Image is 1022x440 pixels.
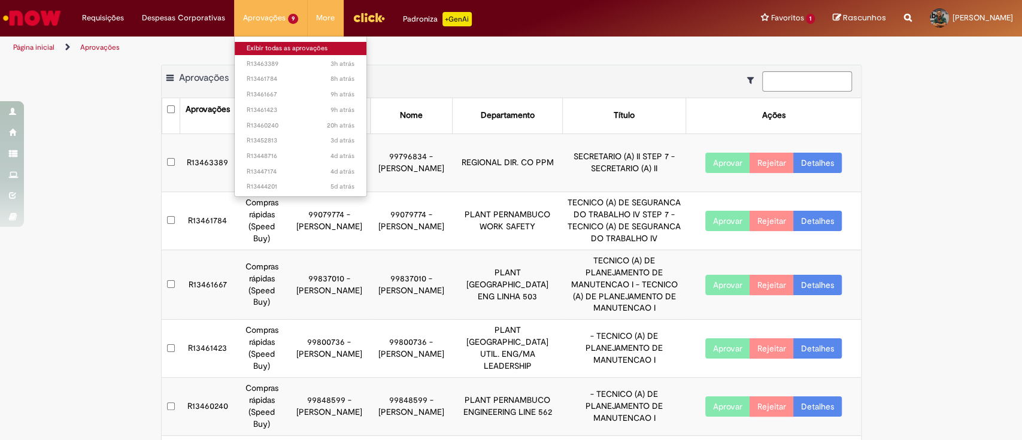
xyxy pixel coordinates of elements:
a: Página inicial [13,43,54,52]
span: 9 [288,14,298,24]
a: Detalhes [793,396,842,417]
time: 27/08/2025 14:35:18 [330,136,354,145]
span: R13452813 [247,136,354,145]
span: 20h atrás [327,121,354,130]
td: 99796834 - [PERSON_NAME] [370,133,452,192]
td: TECNICO (A) DE SEGURANCA DO TRABALHO IV STEP 7 - TECNICO (A) DE SEGURANCA DO TRABALHO IV [563,192,686,250]
a: Aberto R13461667 : [235,88,366,101]
span: Favoritos [771,12,803,24]
img: ServiceNow [1,6,63,30]
button: Aprovar [705,153,750,173]
td: R13461784 [180,192,235,250]
a: Aberto R13448716 : [235,150,366,163]
div: Padroniza [403,12,472,26]
button: Rejeitar [750,153,794,173]
td: 99837010 - [PERSON_NAME] [370,250,452,320]
span: R13463389 [247,59,354,69]
td: SECRETARIO (A) II STEP 7 - SECRETARIO (A) II [563,133,686,192]
button: Aprovar [705,338,750,359]
th: Aprovações [180,98,235,133]
span: Rascunhos [843,12,886,23]
td: 99800736 - [PERSON_NAME] [370,320,452,378]
td: R13461423 [180,320,235,378]
a: Aberto R13452813 : [235,134,366,147]
span: Aprovações [179,72,229,84]
td: - TECNICO (A) DE PLANEJAMENTO DE MANUTENCAO I [563,378,686,436]
a: Aberto R13460240 : [235,119,366,132]
td: R13461667 [180,250,235,320]
td: Compras rápidas (Speed Buy) [235,250,289,320]
td: REGIONAL DIR. CO PPM [452,133,563,192]
td: Compras rápidas (Speed Buy) [235,378,289,436]
td: PLANT PERNAMBUCO WORK SAFETY [452,192,563,250]
button: Rejeitar [750,396,794,417]
td: TECNICO (A) DE PLANEJAMENTO DE MANUTENCAO I - TECNICO (A) DE PLANEJAMENTO DE MANUTENCAO I [563,250,686,320]
a: Aberto R13461784 : [235,72,366,86]
a: Detalhes [793,275,842,295]
td: PLANT [GEOGRAPHIC_DATA] UTIL. ENG/MA LEADERSHIP [452,320,563,378]
a: Aberto R13444201 : [235,180,366,193]
button: Aprovar [705,275,750,295]
div: Título [614,110,635,122]
a: Detalhes [793,338,842,359]
button: Aprovar [705,396,750,417]
span: Despesas Corporativas [142,12,225,24]
span: R13461667 [247,90,354,99]
span: [PERSON_NAME] [953,13,1013,23]
span: Requisições [82,12,124,24]
a: Aprovações [80,43,120,52]
div: Aprovações [186,104,230,116]
button: Aprovar [705,211,750,231]
span: 8h atrás [330,74,354,83]
time: 29/08/2025 10:55:58 [330,90,354,99]
td: PLANT [GEOGRAPHIC_DATA] ENG LINHA 503 [452,250,563,320]
span: 9h atrás [330,90,354,99]
time: 29/08/2025 16:19:28 [330,59,354,68]
span: Aprovações [243,12,286,24]
time: 28/08/2025 23:47:52 [327,121,354,130]
span: R13461784 [247,74,354,84]
td: PLANT PERNAMBUCO ENGINEERING LINE 562 [452,378,563,436]
span: R13447174 [247,167,354,177]
td: Compras rápidas (Speed Buy) [235,320,289,378]
a: Detalhes [793,211,842,231]
button: Rejeitar [750,338,794,359]
time: 25/08/2025 13:13:42 [330,182,354,191]
a: Aberto R13447174 : [235,165,366,178]
span: 4d atrás [330,151,354,160]
time: 29/08/2025 11:15:24 [330,74,354,83]
td: 99800736 - [PERSON_NAME] [288,320,370,378]
img: click_logo_yellow_360x200.png [353,8,385,26]
a: Aberto R13463389 : [235,57,366,71]
td: 99079774 - [PERSON_NAME] [370,192,452,250]
p: +GenAi [442,12,472,26]
ul: Trilhas de página [9,37,672,59]
td: Compras rápidas (Speed Buy) [235,192,289,250]
ul: Aprovações [234,36,367,197]
td: R13463389 [180,133,235,192]
span: R13461423 [247,105,354,115]
span: R13444201 [247,182,354,192]
a: Rascunhos [833,13,886,24]
time: 29/08/2025 10:17:19 [330,105,354,114]
td: R13460240 [180,378,235,436]
time: 26/08/2025 14:37:05 [330,151,354,160]
span: 5d atrás [330,182,354,191]
span: 1 [806,14,815,24]
span: 4d atrás [330,167,354,176]
span: 3d atrás [330,136,354,145]
td: 99848599 - [PERSON_NAME] [370,378,452,436]
a: Aberto R13461423 : [235,104,366,117]
div: Ações [762,110,785,122]
a: Exibir todas as aprovações [235,42,366,55]
i: Mostrar filtros para: Suas Solicitações [747,76,760,84]
td: 99079774 - [PERSON_NAME] [288,192,370,250]
td: 99848599 - [PERSON_NAME] [288,378,370,436]
div: Departamento [480,110,534,122]
span: More [316,12,335,24]
a: Detalhes [793,153,842,173]
td: - TECNICO (A) DE PLANEJAMENTO DE MANUTENCAO I [563,320,686,378]
button: Rejeitar [750,211,794,231]
td: 99837010 - [PERSON_NAME] [288,250,370,320]
span: 3h atrás [330,59,354,68]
